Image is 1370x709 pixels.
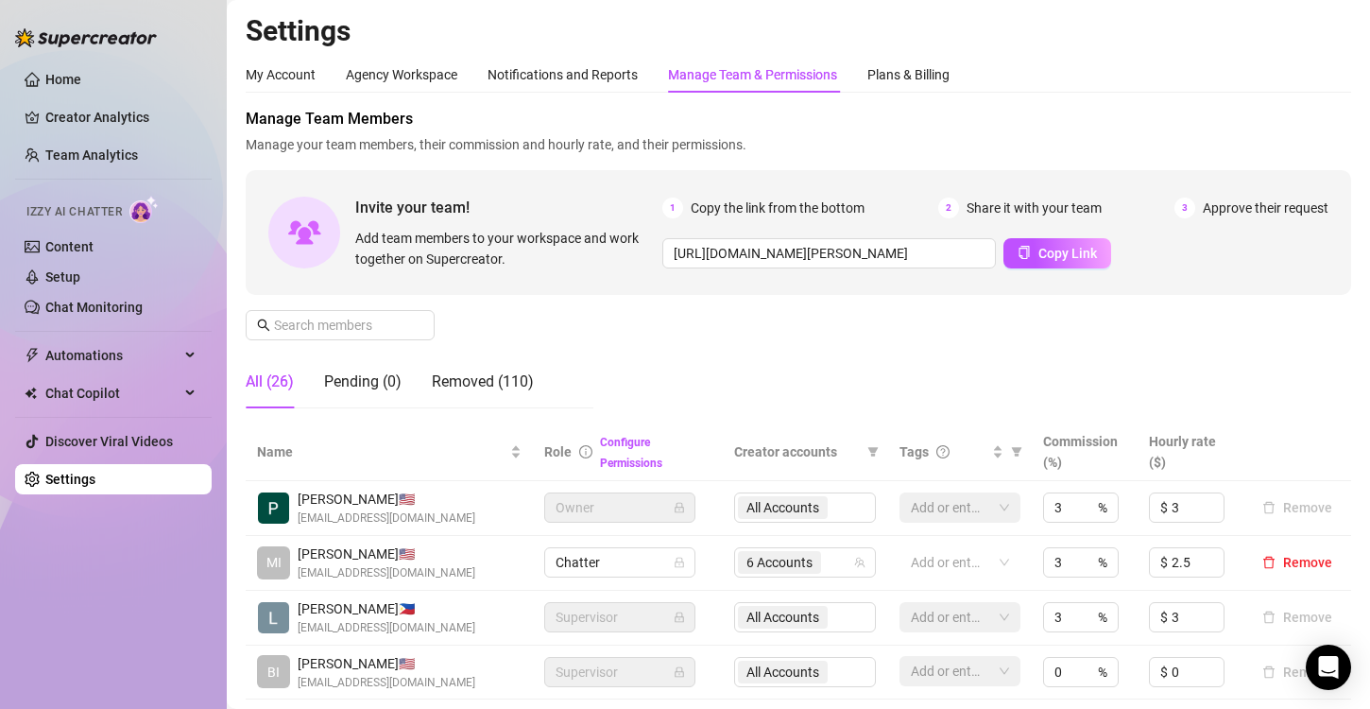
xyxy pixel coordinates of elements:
span: copy [1018,246,1031,259]
th: Commission (%) [1032,424,1138,481]
span: Manage Team Members [246,108,1351,130]
span: delete [1262,556,1276,569]
div: Removed (110) [432,371,534,393]
span: team [854,557,865,568]
span: thunderbolt [25,348,40,363]
div: My Account [246,64,316,85]
span: question-circle [936,445,950,458]
span: filter [1011,446,1022,458]
span: Remove [1283,555,1332,570]
a: Creator Analytics [45,102,197,132]
span: lock [674,502,685,513]
a: Settings [45,472,95,487]
span: Name [257,441,506,462]
span: BI [267,662,280,683]
span: Share it with your team [967,198,1102,218]
span: Copy Link [1038,246,1097,261]
span: [EMAIL_ADDRESS][DOMAIN_NAME] [298,510,475,527]
span: Manage your team members, their commission and hourly rate, and their permissions. [246,134,1351,155]
img: logo-BBDzfeDw.svg [15,28,157,47]
img: Chat Copilot [25,387,37,400]
span: Supervisor [556,603,684,631]
div: Open Intercom Messenger [1306,645,1351,690]
span: 3 [1174,198,1195,218]
span: Creator accounts [734,441,860,462]
span: info-circle [579,445,592,458]
span: Tags [899,441,929,462]
a: Discover Viral Videos [45,434,173,449]
span: [EMAIL_ADDRESS][DOMAIN_NAME] [298,619,475,637]
span: Chatter [556,548,684,577]
button: Remove [1255,551,1340,574]
div: Plans & Billing [867,64,950,85]
a: Content [45,239,94,254]
span: filter [864,438,882,466]
span: [PERSON_NAME] 🇺🇸 [298,653,475,674]
button: Copy Link [1003,238,1111,268]
span: Chat Copilot [45,378,180,408]
span: 6 Accounts [746,552,813,573]
span: Invite your team! [355,196,662,219]
th: Hourly rate ($) [1138,424,1243,481]
span: lock [674,666,685,678]
th: Name [246,424,533,481]
span: Copy the link from the bottom [691,198,865,218]
div: Agency Workspace [346,64,457,85]
span: Owner [556,493,684,522]
span: Automations [45,340,180,371]
img: Lorenzo [258,602,289,633]
h2: Settings [246,13,1351,49]
button: Remove [1255,661,1340,683]
span: 2 [938,198,959,218]
img: Paige [258,493,289,524]
span: 6 Accounts [738,551,821,574]
span: Approve their request [1203,198,1328,218]
span: [PERSON_NAME] 🇺🇸 [298,489,475,510]
button: Remove [1255,606,1340,629]
span: lock [674,612,685,623]
span: Izzy AI Chatter [26,203,122,221]
button: Remove [1255,496,1340,519]
span: lock [674,557,685,568]
img: AI Chatter [129,196,159,223]
a: Team Analytics [45,147,138,163]
span: filter [867,446,879,458]
span: Supervisor [556,658,684,686]
div: Notifications and Reports [488,64,638,85]
a: Setup [45,269,80,285]
a: Chat Monitoring [45,300,143,315]
span: [EMAIL_ADDRESS][DOMAIN_NAME] [298,674,475,692]
span: search [257,319,270,332]
span: MI [266,552,282,573]
span: Add team members to your workspace and work together on Supercreator. [355,228,655,269]
span: 1 [662,198,683,218]
a: Home [45,72,81,87]
input: Search members [274,315,408,336]
span: [EMAIL_ADDRESS][DOMAIN_NAME] [298,564,475,582]
span: [PERSON_NAME] 🇵🇭 [298,598,475,619]
div: Pending (0) [324,371,402,393]
span: filter [1007,438,1026,466]
div: All (26) [246,371,294,393]
a: Configure Permissions [600,436,662,470]
div: Manage Team & Permissions [668,64,837,85]
span: Role [544,444,572,459]
span: [PERSON_NAME] 🇺🇸 [298,544,475,564]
